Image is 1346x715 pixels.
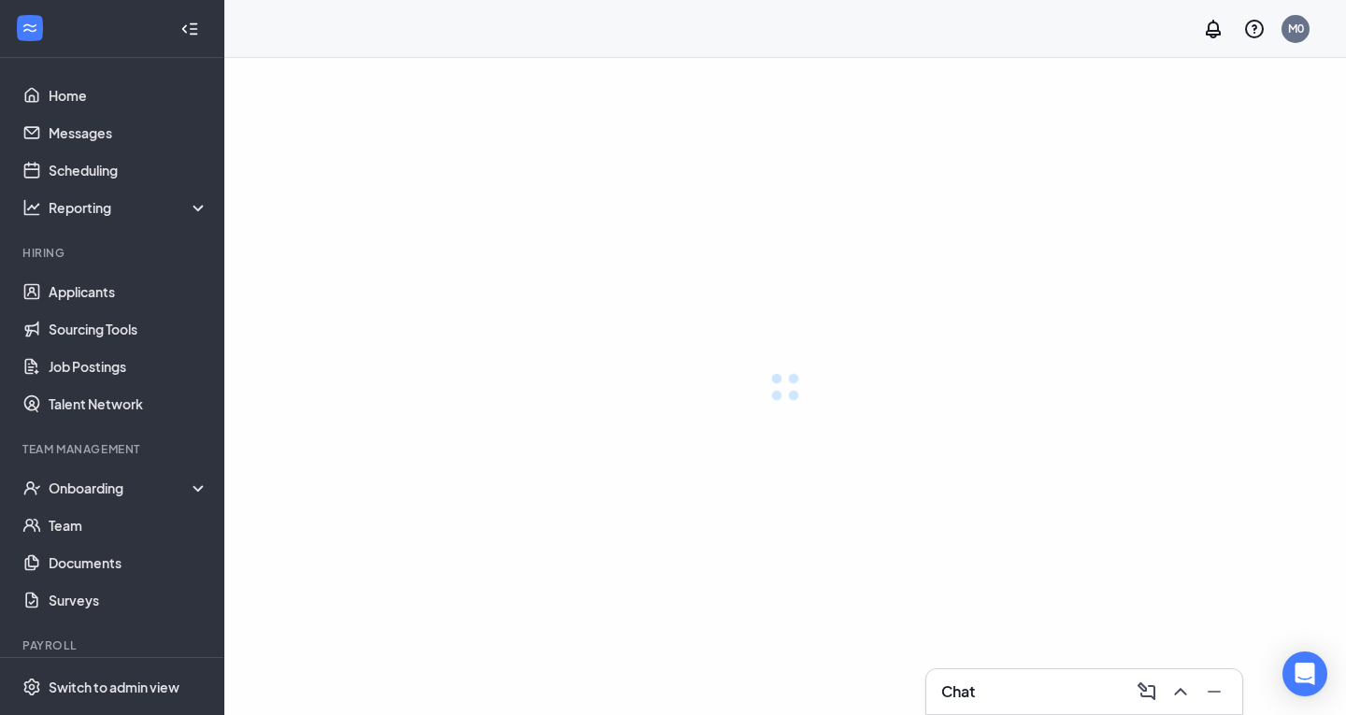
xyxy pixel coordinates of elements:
a: Scheduling [49,151,208,189]
svg: Notifications [1202,18,1224,40]
button: ChevronUp [1164,677,1194,707]
div: Switch to admin view [49,678,179,696]
svg: Analysis [22,198,41,217]
a: Talent Network [49,385,208,422]
svg: QuestionInfo [1243,18,1266,40]
a: Documents [49,544,208,581]
div: Payroll [22,637,205,653]
a: Home [49,77,208,114]
div: M0 [1288,21,1304,36]
button: Minimize [1197,677,1227,707]
svg: ChevronUp [1169,680,1192,703]
a: Messages [49,114,208,151]
h3: Chat [941,681,975,702]
svg: Minimize [1203,680,1225,703]
svg: WorkstreamLogo [21,19,39,37]
a: Applicants [49,273,208,310]
svg: UserCheck [22,479,41,497]
svg: ComposeMessage [1136,680,1158,703]
a: Job Postings [49,348,208,385]
div: Reporting [49,198,209,217]
svg: Settings [22,678,41,696]
svg: Collapse [180,20,199,38]
div: Open Intercom Messenger [1282,651,1327,696]
a: Surveys [49,581,208,619]
a: Sourcing Tools [49,310,208,348]
div: Onboarding [49,479,209,497]
a: Team [49,507,208,544]
div: Team Management [22,441,205,457]
button: ComposeMessage [1130,677,1160,707]
div: Hiring [22,245,205,261]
